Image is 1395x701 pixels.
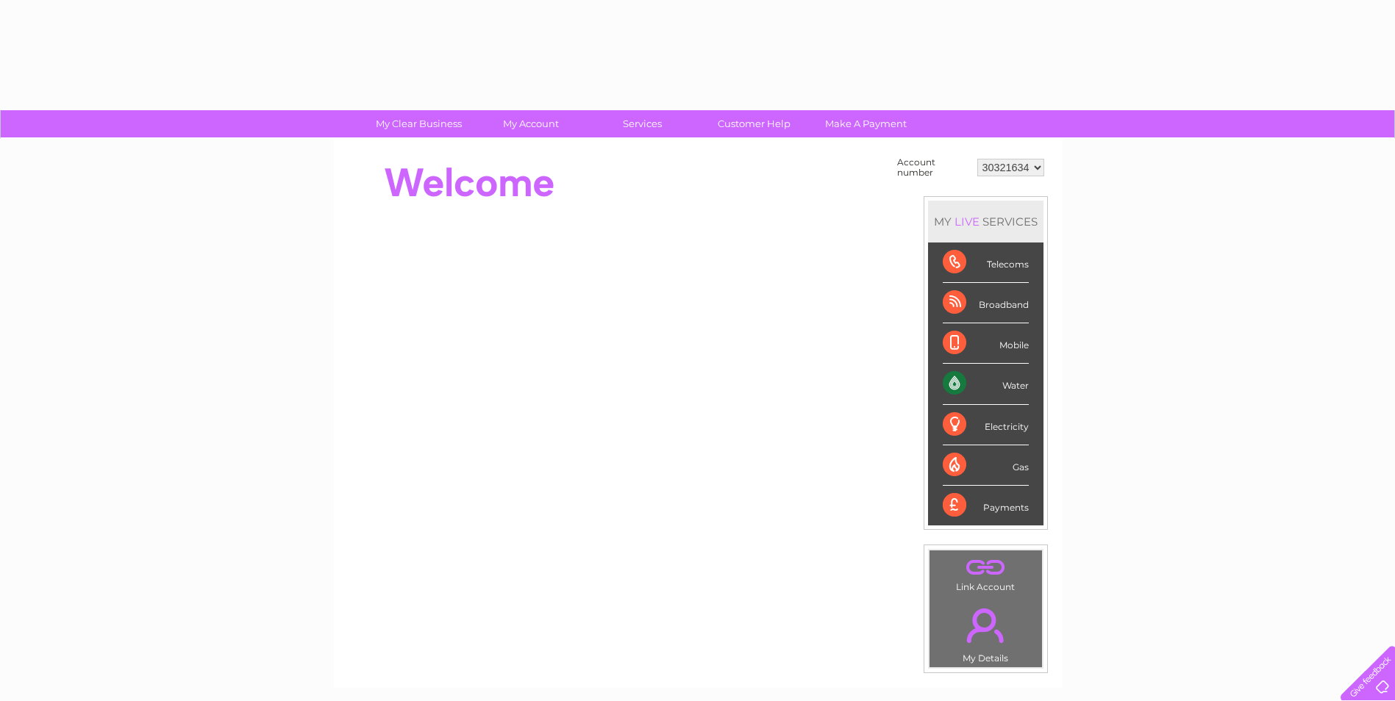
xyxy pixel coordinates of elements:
div: Mobile [943,323,1029,364]
div: MY SERVICES [928,201,1043,242]
a: . [933,554,1038,580]
div: Water [943,364,1029,404]
a: Services [582,110,703,137]
td: Link Account [929,550,1043,596]
a: My Account [470,110,591,137]
div: Broadband [943,283,1029,323]
a: Make A Payment [805,110,927,137]
a: Customer Help [693,110,815,137]
a: . [933,600,1038,651]
div: Gas [943,445,1029,486]
div: Telecoms [943,242,1029,283]
td: My Details [929,596,1043,668]
div: Electricity [943,405,1029,445]
a: My Clear Business [358,110,479,137]
td: Account number [893,154,974,181]
div: LIVE [952,215,982,229]
div: Payments [943,486,1029,525]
